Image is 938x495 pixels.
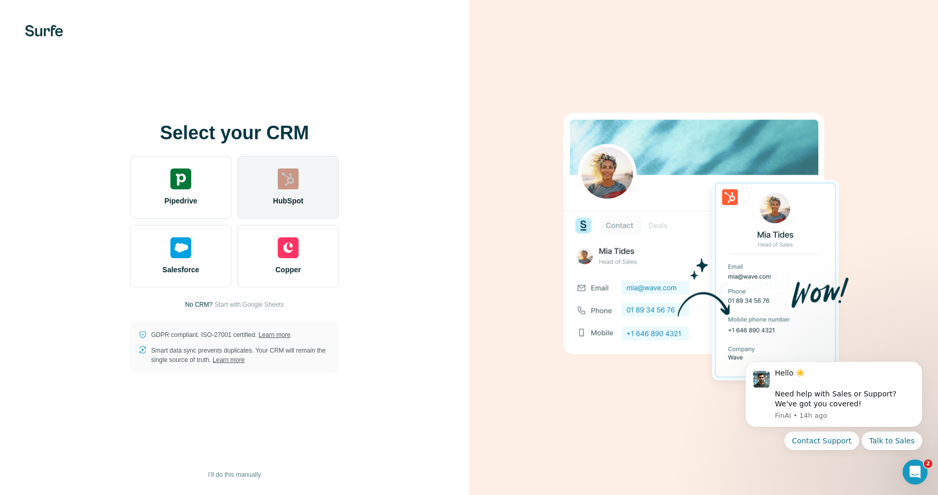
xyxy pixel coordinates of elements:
[208,470,261,479] span: I’ll do this manually
[924,460,932,468] span: 2
[164,196,197,206] span: Pipedrive
[903,460,928,485] iframe: Intercom live chat
[278,168,299,189] img: hubspot's logo
[170,237,191,258] img: salesforce's logo
[558,96,849,399] img: HUBSPOT image
[163,264,200,275] span: Salesforce
[151,330,290,340] p: GDPR compliant. ISO-27001 certified.
[273,196,303,206] span: HubSpot
[215,300,284,309] button: Start with Google Sheets
[170,168,191,189] img: pipedrive's logo
[151,346,330,365] p: Smart data sync prevents duplicates. Your CRM will remain the single source of truth.
[185,300,213,309] p: No CRM?
[276,264,301,275] span: Copper
[130,123,339,143] h1: Select your CRM
[258,331,290,339] a: Learn more
[25,25,63,37] img: Surfe's logo
[730,352,938,456] iframe: Intercom notifications message
[201,467,268,482] button: I’ll do this manually
[213,356,244,364] a: Learn more
[278,237,299,258] img: copper's logo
